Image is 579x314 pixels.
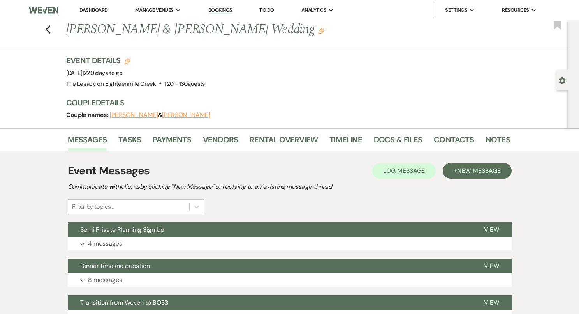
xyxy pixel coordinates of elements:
h1: [PERSON_NAME] & [PERSON_NAME] Wedding [66,20,415,39]
button: 4 messages [68,237,512,250]
a: Timeline [329,133,362,151]
div: Filter by topics... [72,202,114,211]
p: 8 messages [88,275,122,285]
button: 8 messages [68,273,512,287]
button: Dinner timeline question [68,259,472,273]
button: Transition from Weven to BOSS [68,295,472,310]
span: & [110,111,210,119]
a: Messages [68,133,107,151]
button: Semi Private Planning Sign Up [68,222,472,237]
p: 4 messages [88,239,122,249]
button: [PERSON_NAME] [110,112,158,118]
span: [DATE] [66,69,123,77]
span: View [484,225,499,234]
button: Log Message [372,163,436,179]
a: Contacts [434,133,474,151]
button: View [472,222,512,237]
button: Edit [318,27,324,34]
span: Resources [502,6,529,14]
button: [PERSON_NAME] [162,112,210,118]
span: Semi Private Planning Sign Up [80,225,164,234]
span: 220 days to go [84,69,122,77]
span: View [484,298,499,307]
span: The Legacy on Eighteenmile Creek [66,80,156,88]
a: Docs & Files [374,133,422,151]
span: Analytics [301,6,326,14]
span: Log Message [383,167,425,175]
span: 120 - 130 guests [165,80,205,88]
img: Weven Logo [29,2,58,18]
a: To Do [259,7,274,13]
a: Bookings [208,7,232,14]
a: Vendors [203,133,238,151]
span: Settings [445,6,467,14]
button: +New Message [443,163,511,179]
span: Transition from Weven to BOSS [80,298,168,307]
a: Rental Overview [250,133,318,151]
h2: Communicate with clients by clicking "New Message" or replying to an existing message thread. [68,182,512,192]
a: Payments [153,133,191,151]
span: Couple names: [66,111,110,119]
h3: Couple Details [66,97,502,108]
button: Open lead details [559,76,566,84]
button: View [472,295,512,310]
span: | [83,69,122,77]
a: Notes [486,133,510,151]
span: View [484,262,499,270]
h1: Event Messages [68,163,150,179]
a: Tasks [118,133,141,151]
span: Dinner timeline question [80,262,150,270]
button: View [472,259,512,273]
h3: Event Details [66,55,205,66]
span: Manage Venues [135,6,174,14]
span: New Message [457,167,500,175]
a: Dashboard [79,7,107,13]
